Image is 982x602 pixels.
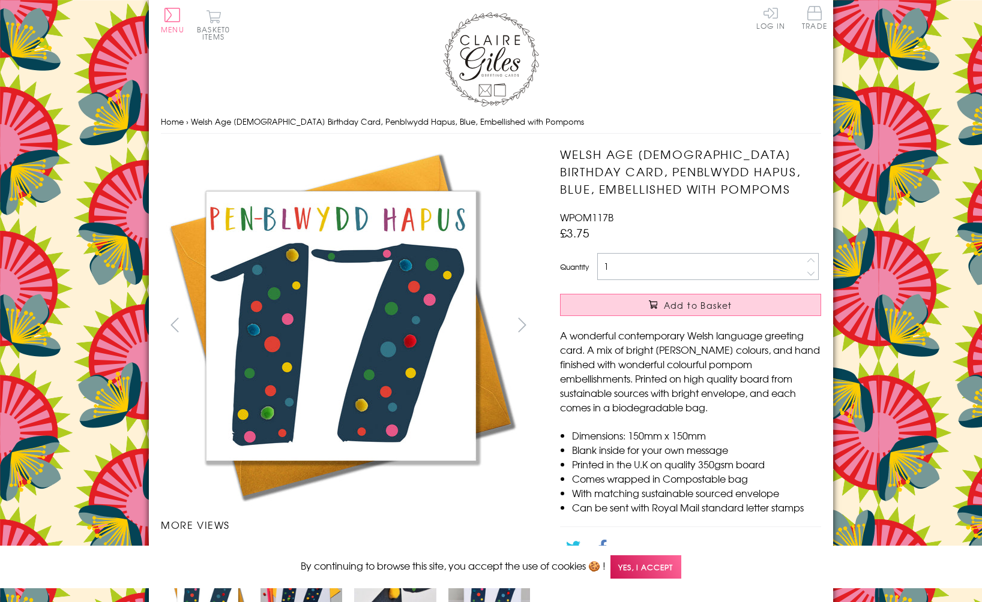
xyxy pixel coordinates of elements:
[572,500,821,514] li: Can be sent with Royal Mail standard letter stamps
[560,328,821,414] p: A wonderful contemporary Welsh language greeting card. A mix of bright [PERSON_NAME] colours, and...
[191,116,584,127] span: Welsh Age [DEMOGRAPHIC_DATA] Birthday Card, Penblwydd Hapus, Blue, Embellished with Pompoms
[161,110,821,134] nav: breadcrumbs
[161,311,188,338] button: prev
[756,6,785,29] a: Log In
[560,210,613,224] span: WPOM117B
[560,224,589,241] span: £3.75
[802,6,827,29] span: Trade
[572,486,821,500] li: With matching sustainable sourced envelope
[161,146,521,505] img: Welsh Age 17 Birthday Card, Penblwydd Hapus, Blue, Embellished with Pompoms
[161,8,184,33] button: Menu
[572,428,821,443] li: Dimensions: 150mm x 150mm
[443,12,539,107] img: Claire Giles Greetings Cards
[610,555,681,579] span: Yes, I accept
[509,311,536,338] button: next
[560,261,589,272] label: Quantity
[197,10,230,40] button: Basket0 items
[161,517,536,532] h3: More views
[560,146,821,197] h1: Welsh Age [DEMOGRAPHIC_DATA] Birthday Card, Penblwydd Hapus, Blue, Embellished with Pompoms
[161,24,184,35] span: Menu
[802,6,827,32] a: Trade
[161,116,184,127] a: Home
[572,457,821,471] li: Printed in the U.K on quality 350gsm board
[560,294,821,316] button: Add to Basket
[572,471,821,486] li: Comes wrapped in Compostable bag
[202,24,230,42] span: 0 items
[186,116,188,127] span: ›
[536,146,896,505] img: Welsh Age 17 Birthday Card, Penblwydd Hapus, Blue, Embellished with Pompoms
[572,443,821,457] li: Blank inside for your own message
[664,299,732,311] span: Add to Basket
